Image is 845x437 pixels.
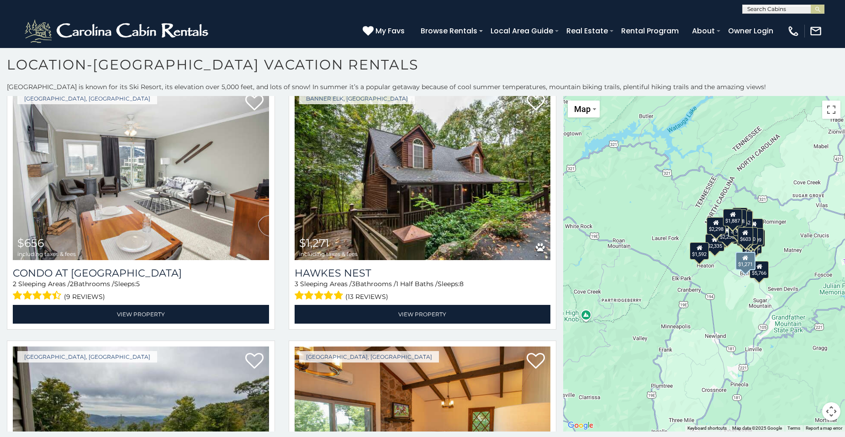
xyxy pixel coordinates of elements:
[733,218,752,236] div: $1,454
[396,280,438,288] span: 1 Half Baths /
[245,352,264,371] a: Add to favorites
[13,267,269,279] a: Condo at [GEOGRAPHIC_DATA]
[17,251,76,257] span: including taxes & fees
[690,242,709,260] div: $1,592
[806,426,842,431] a: Report a map error
[565,420,596,432] img: Google
[295,267,551,279] a: Hawkes Nest
[459,280,464,288] span: 8
[17,236,44,250] span: $656
[352,280,355,288] span: 3
[136,280,140,288] span: 5
[13,267,269,279] h3: Condo at Pinnacle Inn Resort
[299,236,329,250] span: $1,271
[787,426,800,431] a: Terms
[527,94,545,113] a: Add to favorites
[17,93,157,104] a: [GEOGRAPHIC_DATA], [GEOGRAPHIC_DATA]
[732,426,782,431] span: Map data ©2025 Google
[345,291,388,303] span: (13 reviews)
[295,88,551,260] img: Hawkes Nest
[735,252,755,270] div: $1,271
[706,217,725,234] div: $2,298
[64,291,105,303] span: (9 reviews)
[13,280,16,288] span: 2
[734,211,753,228] div: $1,262
[750,261,769,278] div: $5,766
[739,227,758,245] div: $1,210
[13,305,269,324] a: View Property
[728,219,747,237] div: $2,617
[732,208,748,225] div: $847
[295,280,298,288] span: 3
[568,101,600,117] button: Change map style
[705,234,724,251] div: $2,335
[527,352,545,371] a: Add to favorites
[70,280,74,288] span: 2
[363,25,407,37] a: My Favs
[737,227,753,245] div: $603
[295,279,551,303] div: Sleeping Areas / Bathrooms / Sleeps:
[822,402,840,421] button: Map camera controls
[562,23,613,39] a: Real Estate
[742,238,758,256] div: $939
[299,93,415,104] a: Banner Elk, [GEOGRAPHIC_DATA]
[565,420,596,432] a: Open this area in Google Maps (opens a new window)
[744,218,763,236] div: $1,199
[13,88,269,260] a: Condo at Pinnacle Inn Resort $656 including taxes & fees
[13,88,269,260] img: Condo at Pinnacle Inn Resort
[717,225,736,242] div: $2,230
[809,25,822,37] img: mail-regular-white.png
[728,218,748,237] div: $2,617
[617,23,683,39] a: Rental Program
[299,251,358,257] span: including taxes & fees
[687,23,719,39] a: About
[822,101,840,119] button: Toggle fullscreen view
[295,88,551,260] a: Hawkes Nest $1,271 including taxes & fees
[574,104,591,114] span: Map
[724,23,778,39] a: Owner Login
[23,17,212,45] img: White-1-2.png
[723,209,742,226] div: $1,887
[731,209,747,227] div: $908
[416,23,482,39] a: Browse Rentals
[295,305,551,324] a: View Property
[787,25,800,37] img: phone-regular-white.png
[245,94,264,113] a: Add to favorites
[17,351,157,362] a: [GEOGRAPHIC_DATA], [GEOGRAPHIC_DATA]
[744,228,763,245] div: $1,209
[13,279,269,303] div: Sleeping Areas / Bathrooms / Sleeps:
[687,425,727,432] button: Keyboard shortcuts
[486,23,558,39] a: Local Area Guide
[299,351,439,362] a: [GEOGRAPHIC_DATA], [GEOGRAPHIC_DATA]
[375,25,405,37] span: My Favs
